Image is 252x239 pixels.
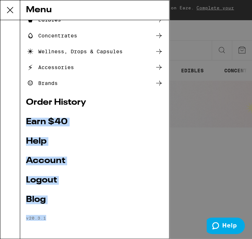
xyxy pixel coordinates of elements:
[26,63,74,72] div: Accessories
[207,217,245,235] iframe: Opens a widget where you can find more information
[26,31,163,40] a: Concentrates
[20,0,169,20] div: Menu
[26,216,46,220] span: v 20.3.1
[26,47,123,56] div: Wellness, Drops & Capsules
[26,118,163,126] a: Earn $ 40
[26,98,163,107] a: Order History
[26,31,77,40] div: Concentrates
[26,137,163,146] a: Help
[26,195,163,204] a: Blog
[26,47,163,56] a: Wellness, Drops & Capsules
[26,79,163,87] a: Brands
[26,63,163,72] a: Accessories
[26,157,163,165] a: Account
[26,79,58,87] div: Brands
[26,176,163,185] a: Logout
